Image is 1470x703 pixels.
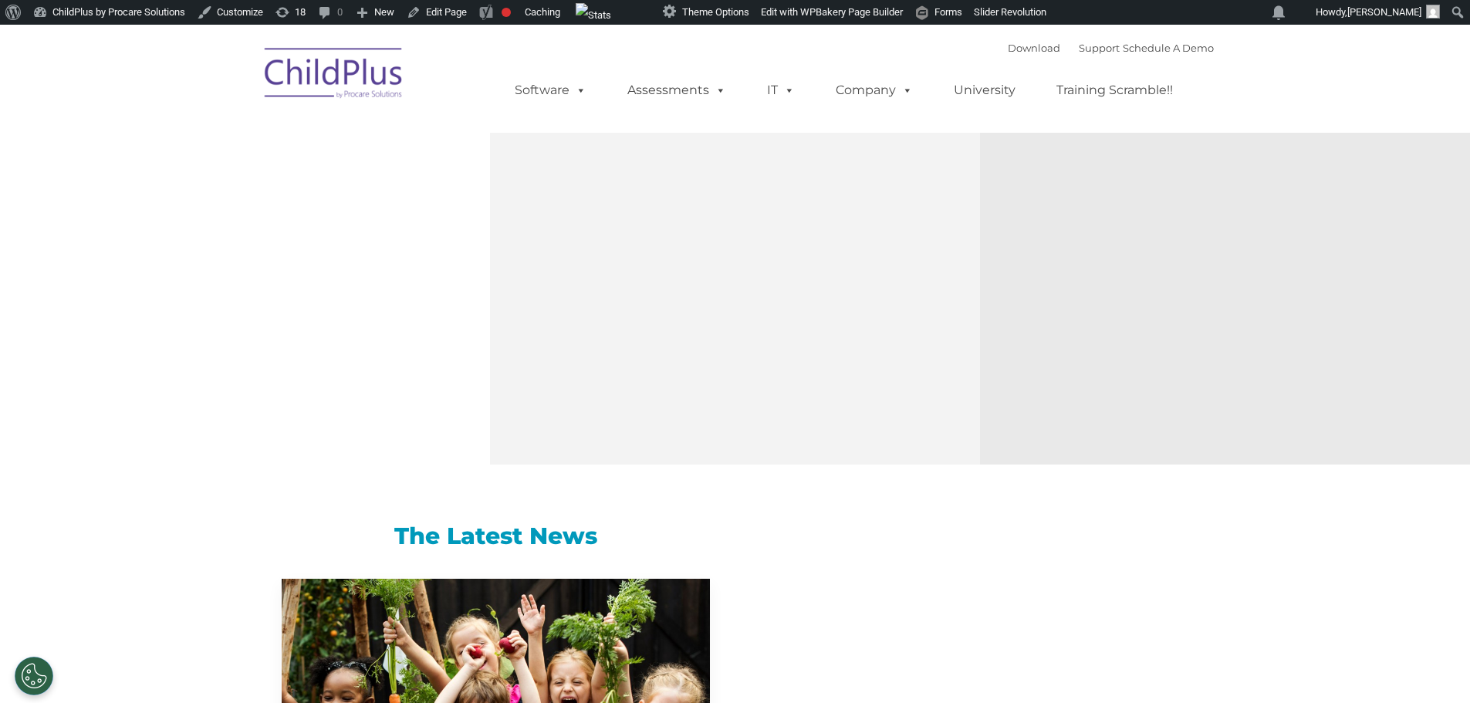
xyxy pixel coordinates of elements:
[820,75,928,106] a: Company
[257,37,411,114] img: ChildPlus by Procare Solutions
[1041,75,1188,106] a: Training Scramble!!
[612,75,742,106] a: Assessments
[576,3,611,28] img: Views over 48 hours. Click for more Jetpack Stats.
[1123,42,1214,54] a: Schedule A Demo
[938,75,1031,106] a: University
[752,75,810,106] a: IT
[1079,42,1120,54] a: Support
[499,75,602,106] a: Software
[15,657,53,695] button: Cookies Settings
[1008,42,1060,54] a: Download
[502,8,511,17] div: Needs improvement
[974,6,1046,18] span: Slider Revolution
[1347,6,1421,18] span: [PERSON_NAME]
[1008,42,1214,54] font: |
[282,521,710,552] h3: The Latest News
